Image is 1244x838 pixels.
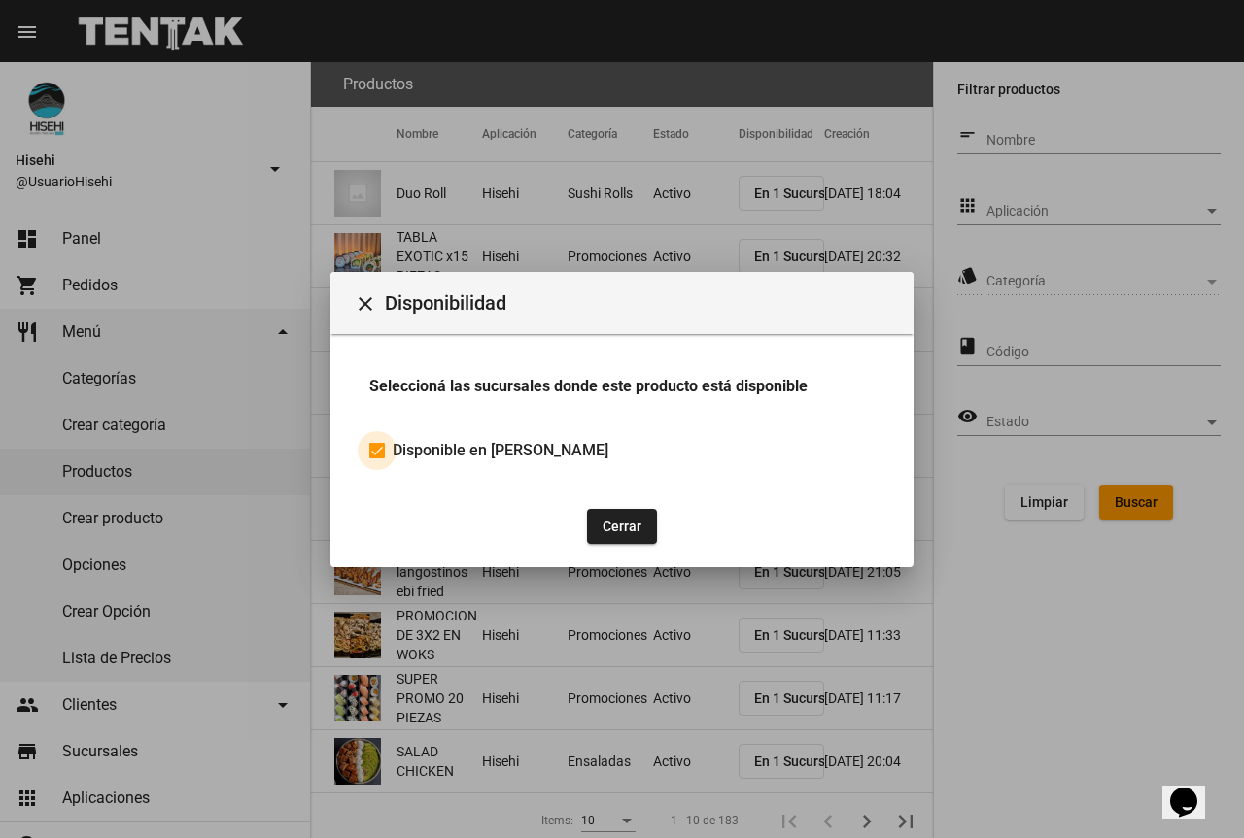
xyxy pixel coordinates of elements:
mat-icon: Cerrar [354,292,377,316]
button: Cerrar [346,284,385,322]
button: Cerrar [587,509,657,544]
span: Disponible en [PERSON_NAME] [393,439,608,462]
span: Disponibilidad [385,287,898,318]
iframe: chat widget [1162,760,1225,819]
h3: Seleccioná las sucursales donde este producto está disponible [369,373,875,400]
